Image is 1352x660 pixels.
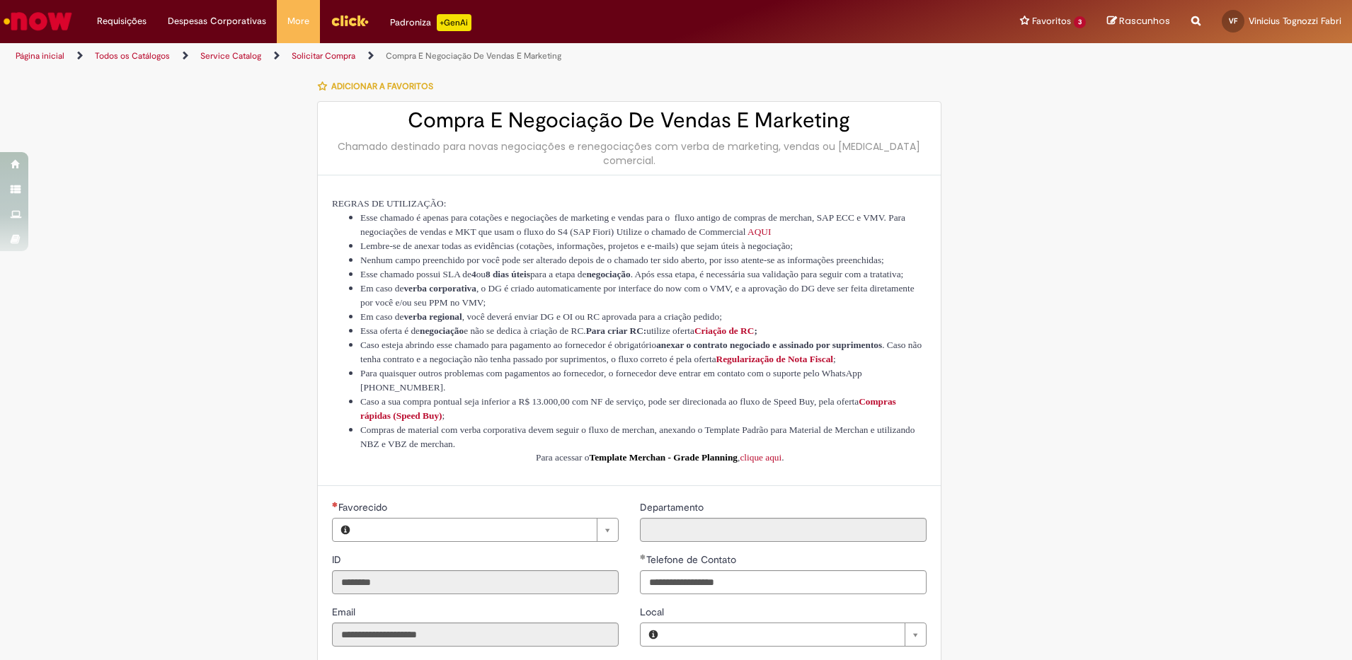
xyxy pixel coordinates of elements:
span: Adicionar a Favoritos [331,81,433,92]
span: 3 [1074,16,1086,28]
input: Email [332,623,619,647]
span: Em caso de [360,311,403,322]
span: Caso esteja abrindo esse chamado para pagamento ao fornecedor é obrigatório [360,340,656,350]
span: e não se dedica à criação de RC. [464,325,585,336]
span: Caso a sua compra pontual seja inferior a R$ 13.000,00 com NF de serviço, pode ser direcionada ao... [360,396,859,407]
span: negociação [586,269,630,279]
input: ID [332,570,619,594]
span: ; [754,325,757,336]
span: para a etapa de [530,269,587,279]
span: ou [476,269,486,279]
span: para o fluxo antigo de compras de merchan, SAP ECC e VMV. Para negociações de vendas e MKT que us... [360,212,905,237]
span: . Após essa etapa, é necessária sua validação para seguir com a tratativa; [631,269,904,279]
span: 8 dias úteis [486,269,530,279]
span: anexar o contrato negociado e assinado por suprimentos [656,340,882,350]
a: Regularização de Nota Fiscal [716,352,833,365]
span: Somente leitura - Email [332,606,358,618]
a: Todos os Catálogos [95,50,170,62]
a: Compras rápidas (Speed Buy) [360,395,896,422]
span: ; [833,354,836,364]
span: Para quaisquer outros problemas com pagamentos ao fornecedor, o fornecedor deve entrar em contato... [360,368,862,393]
a: Service Catalog [200,50,261,62]
span: , o DG é criado automaticamente por interface do now com o VMV, e a aprovação do DG deve ser feit... [360,283,915,308]
ul: Trilhas de página [11,43,890,69]
span: Vinicius Tognozzi Fabri [1249,15,1341,27]
span: O: [437,198,446,209]
input: Telefone de Contato [640,570,927,594]
span: , você deverá enviar DG e OI ou RC aprovada para a criação pedido; [462,311,722,322]
img: click_logo_yellow_360x200.png [331,10,369,31]
a: AQUI [747,225,771,238]
span: , [738,452,740,463]
a: clique aqui [740,452,781,463]
div: Padroniza [390,14,471,31]
p: +GenAi [437,14,471,31]
span: Regularização de Nota Fiscal [716,354,833,364]
span: Despesas Corporativas [168,14,266,28]
span: verba regional [403,311,462,322]
span: Telefone de Contato [646,553,739,566]
span: VF [1229,16,1237,25]
span: Somente leitura - Departamento [640,501,706,514]
input: Departamento [640,518,927,542]
label: Somente leitura - ID [332,552,344,567]
span: Rascunhos [1119,14,1170,28]
span: Local [640,606,667,618]
span: Nenhum campo preenchido por você pode ser alterado depois de o chamado ter sido aberto, por isso ... [360,255,884,265]
span: ÇÃ [424,198,437,209]
button: Adicionar a Favoritos [317,71,441,101]
span: verba corporativa [403,283,476,294]
span: Lembre-se de anexar todas as evidências (cotações, informações, projetos e e-mails) que sejam úte... [360,241,793,251]
span: Para criar RC: [586,325,647,336]
span: ; [442,410,445,421]
span: AQUI [747,226,771,237]
a: Página inicial [16,50,64,62]
span: Compras de material com verba corporativa devem seguir o fluxo de merchan, anexando o Template Pa... [360,424,915,449]
span: Esse chamado é apenas para [360,212,467,223]
label: Somente leitura - Departamento [640,500,706,514]
span: Esse chamado possui SLA de [360,269,471,279]
span: Requisições [97,14,147,28]
a: Compra E Negociação De Vendas E Marketing [386,50,561,62]
span: negociação [420,325,464,336]
span: Template Merchan - Grade Planning [589,452,738,463]
img: ServiceNow [1,7,74,35]
span: . [781,452,784,463]
span: More [287,14,309,28]
a: Limpar campo Local [666,623,926,646]
a: Limpar campo Favorecido [358,519,618,541]
label: Somente leitura - Email [332,605,358,619]
span: Para acessar o [536,452,590,463]
span: Em caso de [360,283,403,294]
span: Criação de RC [694,325,754,336]
span: Somente leitura - ID [332,553,344,566]
span: Essa oferta é de [360,325,420,336]
span: Obrigatório Preenchido [640,554,646,560]
span: Necessários - Favorecido [338,501,390,514]
span: Favoritos [1032,14,1071,28]
span: 4 [471,269,476,279]
a: Criação de RC [694,324,754,337]
a: Rascunhos [1107,15,1170,28]
div: Chamado destinado para novas negociações e renegociações com verba de marketing, vendas ou [MEDIC... [332,139,927,168]
span: cotações e negociações de marketing e vendas [469,212,643,223]
button: Local, Visualizar este registro [641,623,666,646]
a: Solicitar Compra [292,50,355,62]
h2: Compra E Negociação De Vendas E Marketing [332,109,927,132]
span: utilize oferta [646,325,694,336]
span: Necessários [332,502,338,507]
button: Favorecido, Visualizar este registro [333,519,358,541]
span: REGRAS DE UTILIZA [332,198,424,209]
